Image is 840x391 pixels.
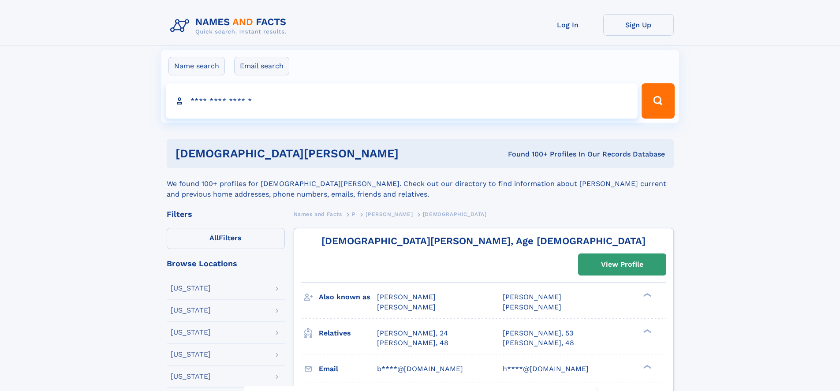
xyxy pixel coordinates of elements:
div: ❯ [641,364,652,369]
a: [PERSON_NAME], 48 [503,338,574,348]
div: [US_STATE] [171,373,211,380]
span: [PERSON_NAME] [377,293,436,301]
span: [PERSON_NAME] [366,211,413,217]
a: [PERSON_NAME], 24 [377,328,448,338]
h3: Also known as [319,290,377,305]
a: Sign Up [603,14,674,36]
span: [PERSON_NAME] [503,303,561,311]
span: All [209,234,219,242]
span: [DEMOGRAPHIC_DATA] [423,211,487,217]
input: search input [166,83,638,119]
div: [US_STATE] [171,285,211,292]
button: Search Button [642,83,674,119]
div: Found 100+ Profiles In Our Records Database [453,149,665,159]
span: [PERSON_NAME] [503,293,561,301]
label: Filters [167,228,285,249]
span: [PERSON_NAME] [377,303,436,311]
div: Browse Locations [167,260,285,268]
a: [DEMOGRAPHIC_DATA][PERSON_NAME], Age [DEMOGRAPHIC_DATA] [321,235,646,246]
div: Filters [167,210,285,218]
img: Logo Names and Facts [167,14,294,38]
a: [PERSON_NAME], 53 [503,328,573,338]
a: [PERSON_NAME] [366,209,413,220]
a: Log In [533,14,603,36]
label: Name search [168,57,225,75]
span: P [352,211,356,217]
h3: Email [319,361,377,376]
div: [US_STATE] [171,307,211,314]
div: [US_STATE] [171,351,211,358]
label: Email search [234,57,289,75]
h3: Relatives [319,326,377,341]
div: We found 100+ profiles for [DEMOGRAPHIC_DATA][PERSON_NAME]. Check out our directory to find infor... [167,168,674,200]
a: P [352,209,356,220]
div: ❯ [641,292,652,298]
h1: [DEMOGRAPHIC_DATA][PERSON_NAME] [175,148,453,159]
a: [PERSON_NAME], 48 [377,338,448,348]
div: ❯ [641,328,652,334]
div: [US_STATE] [171,329,211,336]
div: View Profile [601,254,643,275]
a: Names and Facts [294,209,342,220]
a: View Profile [579,254,666,275]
